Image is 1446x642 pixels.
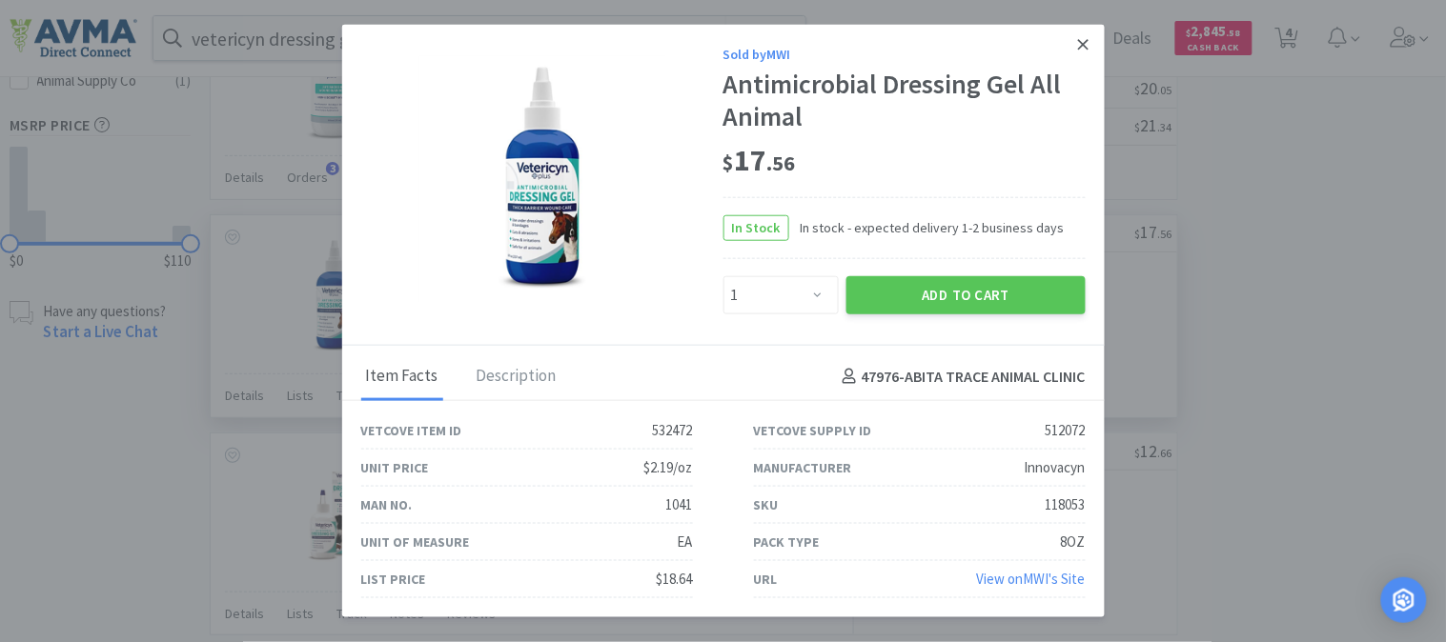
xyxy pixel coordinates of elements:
div: 1041 [666,493,693,516]
div: Unit of Measure [361,532,470,552]
span: In Stock [724,216,788,240]
div: $2.19/oz [644,456,693,479]
div: URL [754,569,778,590]
div: 8OZ [1061,531,1086,553]
div: Antimicrobial Dressing Gel All Animal [723,69,1086,132]
div: Unit Price [361,457,429,478]
span: In stock - expected delivery 1-2 business days [789,217,1065,238]
div: 118053 [1046,493,1086,516]
div: Man No. [361,494,413,515]
div: $18.64 [657,568,693,591]
div: Sold by MWI [723,44,1086,65]
div: 532472 [653,419,693,442]
div: List Price [361,569,426,590]
h4: 47976 - ABITA TRACE ANIMAL CLINIC [835,365,1086,390]
div: Description [472,353,561,401]
div: Manufacturer [754,457,852,478]
span: $ [723,149,735,175]
div: Vetcove Supply ID [754,420,872,441]
div: Item Facts [361,353,443,401]
img: 96dc5df3d46c4597901d3ff94c309a55_512072.png [418,55,666,303]
a: View onMWI's Site [977,570,1086,588]
span: . 56 [767,149,796,175]
div: Pack Type [754,532,820,552]
div: Open Intercom Messenger [1381,577,1427,623]
div: Innovacyn [1025,456,1086,479]
div: 512072 [1046,419,1086,442]
div: SKU [754,494,779,515]
button: Add to Cart [846,276,1086,314]
div: Vetcove Item ID [361,420,462,441]
div: EA [678,531,693,553]
span: 17 [723,140,796,178]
